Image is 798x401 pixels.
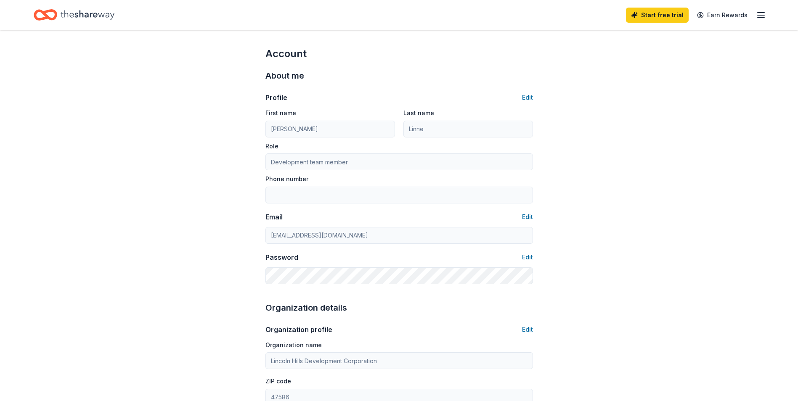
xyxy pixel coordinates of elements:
div: About me [265,69,533,82]
label: Role [265,142,278,150]
div: Password [265,252,298,262]
label: Organization name [265,341,322,349]
button: Edit [522,252,533,262]
div: Organization details [265,301,533,314]
label: Phone number [265,175,308,183]
label: First name [265,109,296,117]
button: Edit [522,212,533,222]
button: Edit [522,92,533,103]
a: Start free trial [626,8,689,23]
div: Profile [265,92,287,103]
a: Home [34,5,114,25]
div: Email [265,212,283,222]
label: Last name [403,109,434,117]
a: Earn Rewards [692,8,753,23]
label: ZIP code [265,377,291,385]
div: Account [265,47,533,61]
div: Organization profile [265,324,332,335]
button: Edit [522,324,533,335]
